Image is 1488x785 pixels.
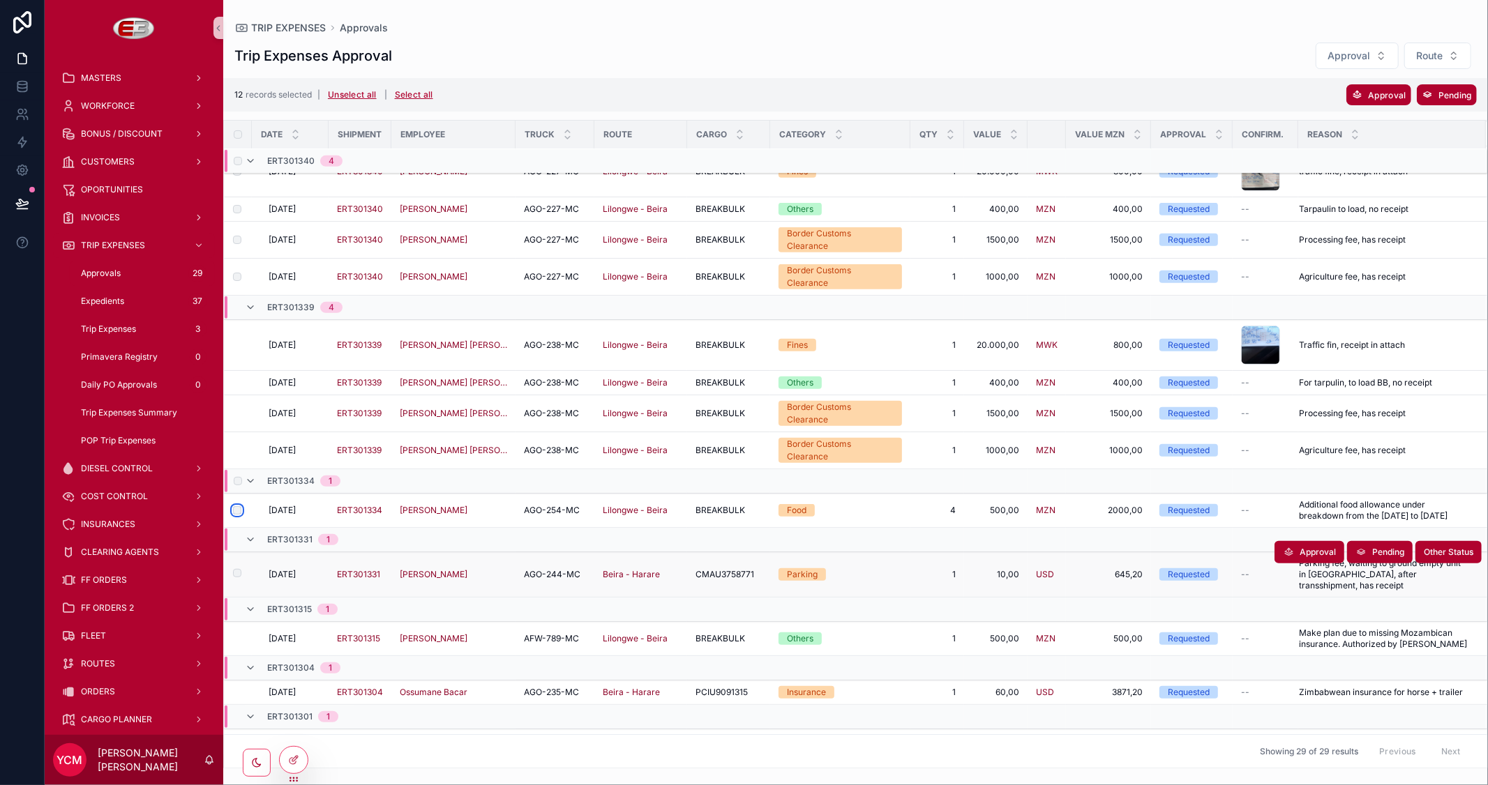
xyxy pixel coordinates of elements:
div: Fines [787,339,808,351]
a: Processing fee, has receipt [1299,408,1469,419]
a: 1000,00 [972,271,1019,282]
span: Lilongwe - Beira [603,408,668,419]
a: -- [1241,234,1290,245]
span: 400,00 [1074,377,1143,388]
a: Requested [1159,339,1224,351]
div: Requested [1168,407,1210,420]
a: MZN [1036,204,1055,215]
span: WORKFORCE [81,100,135,112]
div: Border Customs Clearance [787,264,894,289]
a: [PERSON_NAME] [400,204,467,215]
a: Fines [779,339,902,351]
span: 1 [919,377,956,388]
a: 400,00 [972,377,1019,388]
a: [PERSON_NAME] [400,505,507,516]
a: 1500,00 [1074,234,1143,245]
span: Route [1416,49,1443,63]
a: [DATE] [269,408,320,419]
div: Border Customs Clearance [787,401,894,426]
a: [PERSON_NAME] [PERSON_NAME] [400,377,507,388]
a: 1500,00 [972,234,1019,245]
span: DIESEL CONTROL [81,463,153,474]
span: OPORTUNITIES [81,184,143,195]
span: BREAKBULK [696,505,745,516]
a: ERT301339 [337,445,382,456]
span: ERT301339 [337,377,382,388]
span: TRIP EXPENSES [251,21,326,35]
span: AGO-238-MC [524,445,579,456]
span: 800,00 [1074,340,1143,351]
div: 0 [190,376,206,393]
button: Approval [1346,84,1411,105]
a: BREAKBULK [696,234,762,245]
span: AGO-227-MC [524,234,579,245]
span: Primavera Registry [81,351,158,363]
a: 1000,00 [1074,271,1143,282]
a: Lilongwe - Beira [603,408,679,419]
span: [DATE] [269,271,296,282]
div: Food [787,504,806,517]
a: 1 [919,234,956,245]
a: ERT301339 [337,340,382,351]
a: AGO-238-MC [524,377,586,388]
a: TRIP EXPENSES [234,21,326,35]
a: [PERSON_NAME] [PERSON_NAME] [400,408,507,419]
span: [DATE] [269,204,296,215]
a: Lilongwe - Beira [603,340,668,351]
a: Lilongwe - Beira [603,271,668,282]
a: ERT301339 [337,408,382,419]
a: AGO-238-MC [524,340,586,351]
button: Select all [390,84,438,106]
a: ERT301339 [337,340,383,351]
a: AGO-238-MC [524,445,586,456]
a: Additional food allowance under breakdown from the [DATE] to [DATE] [1299,499,1469,521]
div: Border Customs Clearance [787,227,894,252]
a: Lilongwe - Beira [603,505,679,516]
div: scrollable content [45,56,223,735]
div: 0 [190,349,206,365]
a: Approvals29 [70,261,215,286]
a: [PERSON_NAME] [400,204,507,215]
a: 20.000,00 [972,340,1019,351]
span: [DATE] [269,445,296,456]
span: 1 [919,204,956,215]
a: Traffic fin, receipt in attach [1299,340,1469,351]
a: MZN [1036,377,1055,388]
span: [DATE] [269,505,296,516]
span: BREAKBULK [696,204,745,215]
span: BREAKBULK [696,234,745,245]
a: -- [1241,271,1290,282]
a: -- [1241,377,1290,388]
a: Requested [1159,504,1224,517]
a: ERT301340 [337,234,383,245]
a: MZN [1036,234,1058,245]
a: MZN [1036,408,1058,419]
span: 1 [919,271,956,282]
span: TRIP EXPENSES [81,240,145,251]
a: Others [779,203,902,215]
span: MASTERS [81,73,121,84]
span: 400,00 [972,204,1019,215]
span: POP Trip Expenses [81,435,156,446]
a: BREAKBULK [696,340,762,351]
a: Agriculture fee, has receipt [1299,271,1469,282]
a: BREAKBULK [696,271,762,282]
a: Lilongwe - Beira [603,505,668,516]
span: ERT301334 [337,505,382,516]
a: Lilongwe - Beira [603,377,679,388]
a: [PERSON_NAME] [PERSON_NAME] [400,445,507,456]
span: [DATE] [269,340,296,351]
a: CUSTOMERS [53,149,215,174]
a: Border Customs Clearance [779,264,902,289]
span: Processing fee, has receipt [1299,408,1406,419]
a: [DATE] [269,340,320,351]
span: Expedients [81,296,124,307]
span: 1500,00 [972,408,1019,419]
